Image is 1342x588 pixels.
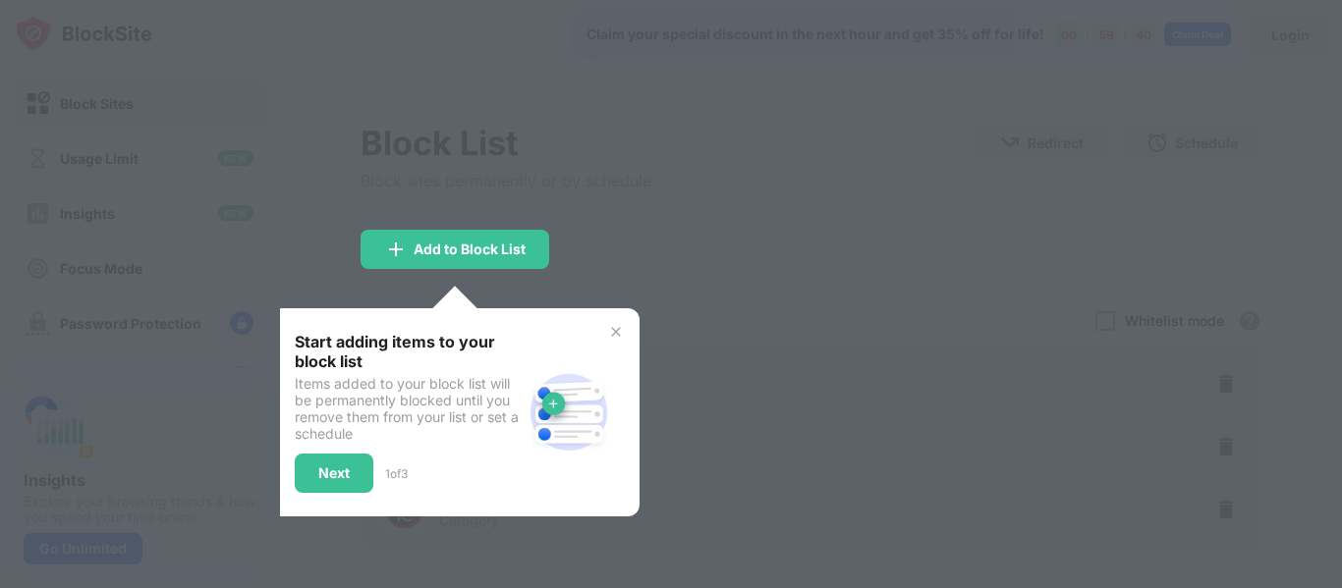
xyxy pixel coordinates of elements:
div: Start adding items to your block list [295,332,522,371]
img: block-site.svg [522,365,616,459]
div: Add to Block List [414,241,526,257]
div: Items added to your block list will be permanently blocked until you remove them from your list o... [295,375,522,442]
div: Next [318,465,350,481]
div: 1 of 3 [385,466,408,481]
img: x-button.svg [608,324,624,340]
